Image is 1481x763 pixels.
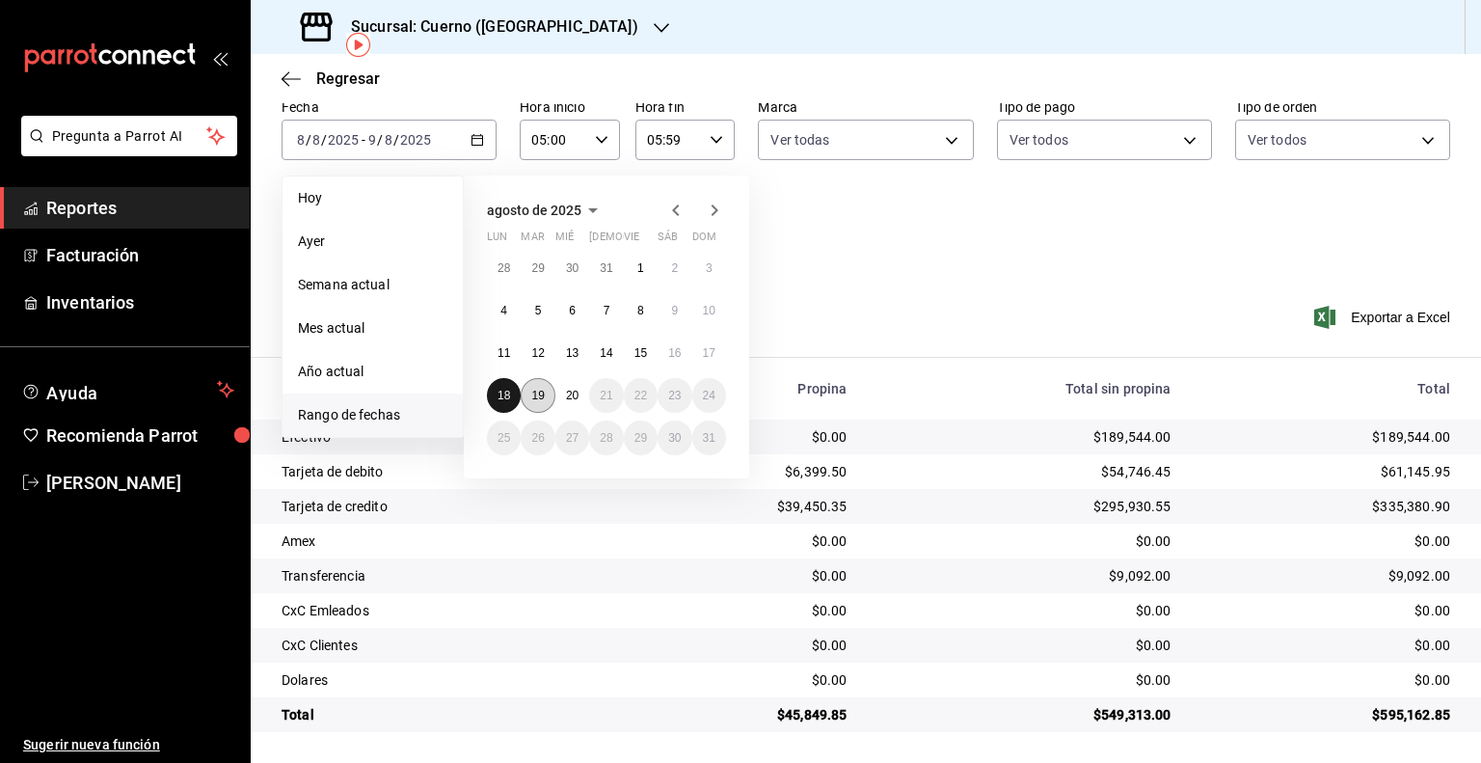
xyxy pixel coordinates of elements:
[327,132,360,148] input: ----
[878,601,1171,620] div: $0.00
[555,336,589,370] button: 13 de agosto de 2025
[46,470,234,496] span: [PERSON_NAME]
[46,195,234,221] span: Reportes
[298,362,447,382] span: Año actual
[624,251,658,286] button: 1 de agosto de 2025
[531,346,544,360] abbr: 12 de agosto de 2025
[658,336,691,370] button: 16 de agosto de 2025
[384,132,393,148] input: --
[634,346,647,360] abbr: 15 de agosto de 2025
[878,670,1171,690] div: $0.00
[671,261,678,275] abbr: 2 de agosto de 2025
[1235,100,1450,114] label: Tipo de orden
[692,231,716,251] abbr: domingo
[531,261,544,275] abbr: 29 de julio de 2025
[703,346,715,360] abbr: 17 de agosto de 2025
[282,601,607,620] div: CxC Emleados
[487,293,521,328] button: 4 de agosto de 2025
[878,497,1171,516] div: $295,930.55
[296,132,306,148] input: --
[521,378,554,413] button: 19 de agosto de 2025
[521,251,554,286] button: 29 de julio de 2025
[589,293,623,328] button: 7 de agosto de 2025
[589,336,623,370] button: 14 de agosto de 2025
[498,346,510,360] abbr: 11 de agosto de 2025
[555,251,589,286] button: 30 de julio de 2025
[634,389,647,402] abbr: 22 de agosto de 2025
[1202,636,1450,655] div: $0.00
[706,261,713,275] abbr: 3 de agosto de 2025
[624,378,658,413] button: 22 de agosto de 2025
[521,231,544,251] abbr: martes
[878,566,1171,586] div: $9,092.00
[878,705,1171,724] div: $549,313.00
[282,100,497,114] label: Fecha
[555,231,574,251] abbr: miércoles
[46,422,234,449] span: Recomienda Parrot
[589,378,623,413] button: 21 de agosto de 2025
[13,140,237,160] a: Pregunta a Parrot AI
[498,431,510,445] abbr: 25 de agosto de 2025
[46,242,234,268] span: Facturación
[487,421,521,455] button: 25 de agosto de 2025
[758,100,973,114] label: Marca
[498,389,510,402] abbr: 18 de agosto de 2025
[500,304,507,317] abbr: 4 de agosto de 2025
[487,336,521,370] button: 11 de agosto de 2025
[1202,497,1450,516] div: $335,380.90
[311,132,321,148] input: --
[298,275,447,295] span: Semana actual
[569,304,576,317] abbr: 6 de agosto de 2025
[1202,705,1450,724] div: $595,162.85
[668,389,681,402] abbr: 23 de agosto de 2025
[638,705,847,724] div: $45,849.85
[671,304,678,317] abbr: 9 de agosto de 2025
[521,293,554,328] button: 5 de agosto de 2025
[282,670,607,690] div: Dolares
[638,566,847,586] div: $0.00
[566,431,579,445] abbr: 27 de agosto de 2025
[770,130,829,150] span: Ver todas
[637,304,644,317] abbr: 8 de agosto de 2025
[316,69,380,88] span: Regresar
[487,231,507,251] abbr: lunes
[520,100,620,114] label: Hora inicio
[638,670,847,690] div: $0.00
[638,601,847,620] div: $0.00
[282,462,607,481] div: Tarjeta de debito
[298,188,447,208] span: Hoy
[878,427,1171,447] div: $189,544.00
[638,636,847,655] div: $0.00
[531,431,544,445] abbr: 26 de agosto de 2025
[624,421,658,455] button: 29 de agosto de 2025
[668,431,681,445] abbr: 30 de agosto de 2025
[658,231,678,251] abbr: sábado
[487,199,605,222] button: agosto de 2025
[589,251,623,286] button: 31 de julio de 2025
[600,346,612,360] abbr: 14 de agosto de 2025
[1248,130,1306,150] span: Ver todos
[637,261,644,275] abbr: 1 de agosto de 2025
[600,261,612,275] abbr: 31 de julio de 2025
[600,431,612,445] abbr: 28 de agosto de 2025
[487,251,521,286] button: 28 de julio de 2025
[566,346,579,360] abbr: 13 de agosto de 2025
[521,421,554,455] button: 26 de agosto de 2025
[498,261,510,275] abbr: 28 de julio de 2025
[703,389,715,402] abbr: 24 de agosto de 2025
[878,636,1171,655] div: $0.00
[321,132,327,148] span: /
[668,346,681,360] abbr: 16 de agosto de 2025
[624,231,639,251] abbr: viernes
[997,100,1212,114] label: Tipo de pago
[21,116,237,156] button: Pregunta a Parrot AI
[1202,427,1450,447] div: $189,544.00
[658,421,691,455] button: 30 de agosto de 2025
[1202,381,1450,396] div: Total
[52,126,207,147] span: Pregunta a Parrot AI
[1318,306,1450,329] button: Exportar a Excel
[638,497,847,516] div: $39,450.35
[46,378,209,401] span: Ayuda
[635,100,736,114] label: Hora fin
